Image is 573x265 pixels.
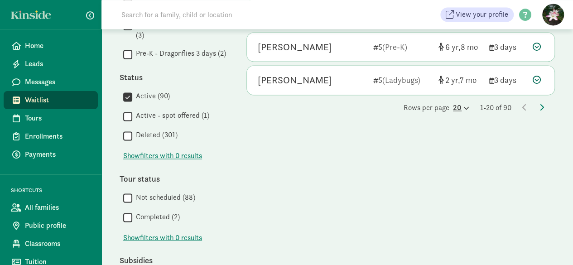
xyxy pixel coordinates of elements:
[4,55,98,73] a: Leads
[4,235,98,253] a: Classrooms
[373,41,431,53] div: 5
[4,37,98,55] a: Home
[132,130,178,140] label: Deleted (301)
[25,40,91,51] span: Home
[123,150,202,161] button: Showfilters with 0 results
[4,217,98,235] a: Public profile
[453,102,469,113] div: 20
[382,42,407,52] span: (Pre-K)
[25,238,91,249] span: Classrooms
[123,232,202,243] span: Show filters with 0 results
[25,131,91,142] span: Enrollments
[116,5,370,24] input: Search for a family, child or location
[132,211,180,222] label: Completed (2)
[25,58,91,69] span: Leads
[4,127,98,145] a: Enrollments
[123,150,202,161] span: Show filters with 0 results
[120,71,228,83] div: Status
[25,95,91,106] span: Waitlist
[460,75,477,85] span: 7
[25,77,91,87] span: Messages
[132,48,226,59] label: Pre-K - Dragonflies 3 days (2)
[25,202,91,213] span: All families
[120,172,228,184] div: Tour status
[489,41,525,53] div: 3 days
[461,42,478,52] span: 8
[456,9,508,20] span: View your profile
[258,73,332,87] div: Lina Pahukoa
[25,149,91,160] span: Payments
[445,75,460,85] span: 2
[4,73,98,91] a: Messages
[123,232,202,243] button: Showfilters with 0 results
[382,75,420,85] span: (Ladybugs)
[4,145,98,164] a: Payments
[445,42,461,52] span: 6
[4,91,98,109] a: Waitlist
[440,7,514,22] a: View your profile
[489,74,525,86] div: 3 days
[258,40,332,54] div: Tyler Hines
[4,109,98,127] a: Tours
[438,41,482,53] div: [object Object]
[25,220,91,231] span: Public profile
[4,198,98,217] a: All families
[132,19,228,41] label: Preschool - Butterflies 3 days (3)
[132,192,195,202] label: Not scheduled (88)
[132,91,170,101] label: Active (90)
[132,110,209,121] label: Active - spot offered (1)
[373,74,431,86] div: 5
[25,113,91,124] span: Tours
[246,102,555,113] div: Rows per page 1-20 of 90
[438,74,482,86] div: [object Object]
[528,222,573,265] iframe: Chat Widget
